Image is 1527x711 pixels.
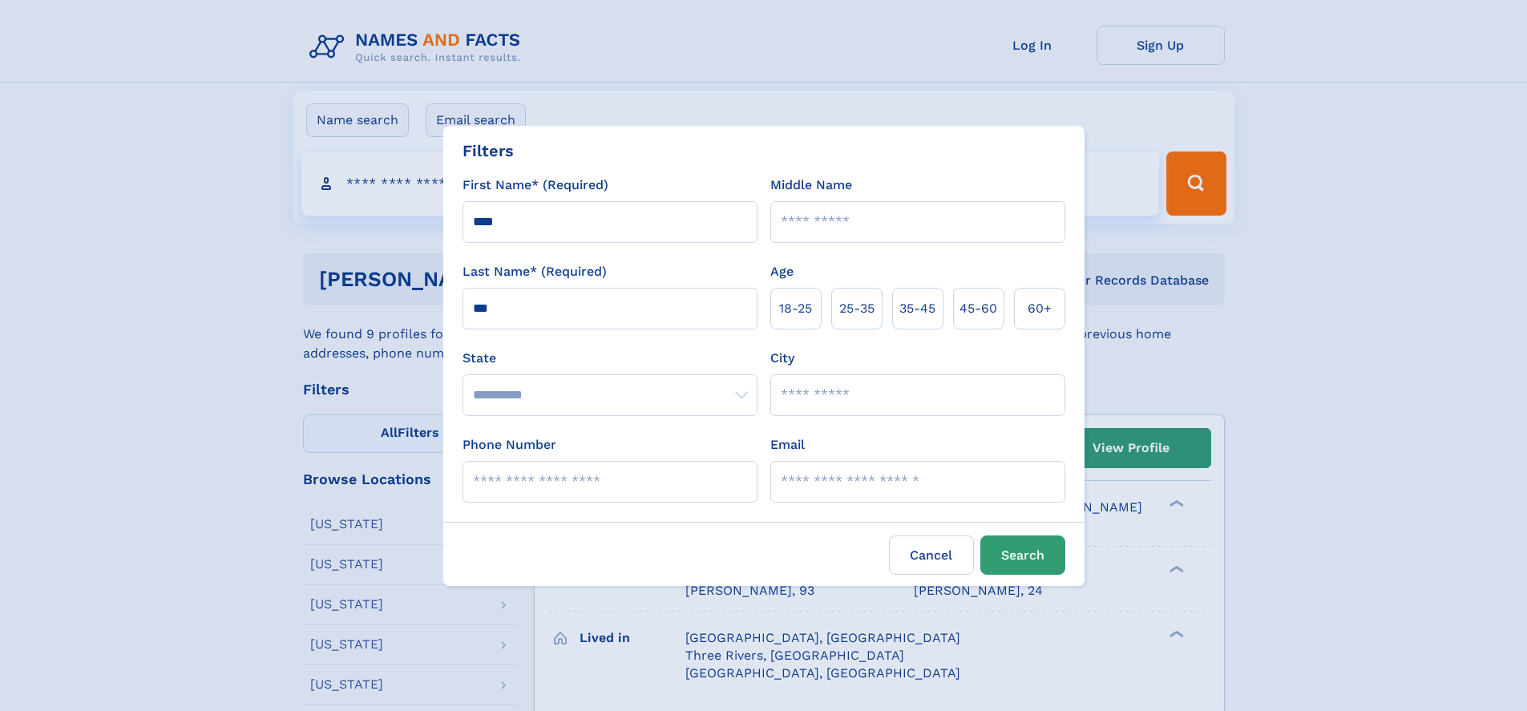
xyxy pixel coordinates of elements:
button: Search [980,535,1065,575]
span: 18‑25 [779,299,812,318]
span: 45‑60 [959,299,997,318]
label: Middle Name [770,176,852,195]
span: 35‑45 [899,299,935,318]
label: Email [770,435,805,454]
span: 60+ [1028,299,1052,318]
label: Cancel [889,535,974,575]
label: City [770,349,794,368]
div: Filters [463,139,514,163]
label: Age [770,262,794,281]
label: State [463,349,757,368]
label: Last Name* (Required) [463,262,607,281]
span: 25‑35 [839,299,875,318]
label: Phone Number [463,435,556,454]
label: First Name* (Required) [463,176,608,195]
